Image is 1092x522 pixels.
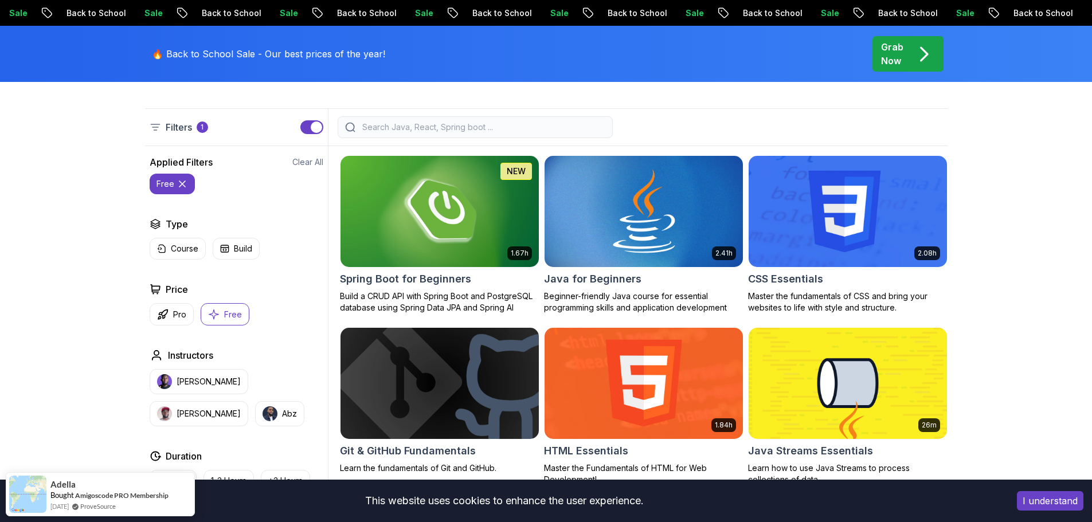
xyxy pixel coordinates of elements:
img: HTML Essentials card [545,328,743,439]
img: Java for Beginners card [539,153,747,269]
p: Sale [1017,7,1054,19]
p: 2.08h [918,249,937,258]
p: NEW [507,166,526,177]
h2: Spring Boot for Beginners [340,271,471,287]
img: provesource social proof notification image [9,476,46,513]
button: 0-1 Hour [150,470,197,492]
p: Back to School [128,7,206,19]
a: Java Streams Essentials card26mJava Streams EssentialsLearn how to use Java Streams to process co... [748,327,948,485]
h2: CSS Essentials [748,271,823,287]
p: 1.67h [511,249,529,258]
img: instructor img [263,406,277,421]
p: Build a CRUD API with Spring Boot and PostgreSQL database using Spring Data JPA and Spring AI [340,291,539,313]
input: Search Java, React, Spring boot ... [360,121,605,133]
p: Master the fundamentals of CSS and bring your websites to life with style and structure. [748,291,948,313]
h2: Git & GitHub Fundamentals [340,443,476,459]
p: Learn the fundamentals of Git and GitHub. [340,462,539,474]
span: [DATE] [50,501,69,511]
h2: Type [166,217,188,231]
button: Course [150,238,206,260]
p: 26m [922,421,937,430]
p: 1 [201,123,203,132]
p: Sale [206,7,242,19]
p: Pro [173,309,186,320]
p: Learn how to use Java Streams to process collections of data. [748,462,948,485]
img: Spring Boot for Beginners card [340,156,539,267]
p: Back to School [804,7,882,19]
p: free [156,178,174,190]
p: Free [224,309,242,320]
button: 1-3 Hours [203,470,254,492]
p: Filters [166,120,192,134]
p: Master the Fundamentals of HTML for Web Development! [544,462,743,485]
button: instructor img[PERSON_NAME] [150,401,248,426]
p: Sale [476,7,513,19]
p: Sale [612,7,648,19]
p: Back to School [669,7,747,19]
button: free [150,174,195,194]
p: Grab Now [881,40,903,68]
p: [PERSON_NAME] [177,408,241,419]
p: Abz [282,408,297,419]
p: Sale [71,7,107,19]
img: Java Streams Essentials card [749,328,947,439]
button: Free [201,303,249,325]
p: Beginner-friendly Java course for essential programming skills and application development [544,291,743,313]
a: CSS Essentials card2.08hCSS EssentialsMaster the fundamentals of CSS and bring your websites to l... [748,155,948,313]
p: 1-3 Hours [211,475,246,486]
a: HTML Essentials card1.84hHTML EssentialsMaster the Fundamentals of HTML for Web Development! [544,327,743,485]
img: Git & GitHub Fundamentals card [340,328,539,439]
h2: Java for Beginners [544,271,641,287]
h2: Applied Filters [150,155,213,169]
h2: Price [166,282,188,296]
p: Sale [747,7,784,19]
button: instructor imgAbz [255,401,304,426]
p: Sale [882,7,919,19]
p: 2.41h [715,249,733,258]
img: instructor img [157,374,172,389]
div: This website uses cookies to enhance the user experience. [9,488,1000,513]
p: 1.84h [715,421,733,430]
a: Spring Boot for Beginners card1.67hNEWSpring Boot for BeginnersBuild a CRUD API with Spring Boot ... [340,155,539,313]
p: Back to School [398,7,476,19]
img: CSS Essentials card [749,156,947,267]
span: Bought [50,490,74,500]
p: Back to School [534,7,612,19]
h2: Duration [166,449,202,463]
h2: HTML Essentials [544,443,628,459]
p: Sale [341,7,378,19]
span: Adella [50,480,76,489]
button: Clear All [292,156,323,168]
button: Pro [150,303,194,325]
h2: Instructors [168,348,213,362]
p: 🔥 Back to School Sale - Our best prices of the year! [152,47,385,61]
button: +3 Hours [261,470,310,492]
a: ProveSource [80,501,116,511]
a: Amigoscode PRO Membership [75,490,169,500]
img: instructor img [157,406,172,421]
p: [PERSON_NAME] [177,376,241,387]
button: Accept cookies [1017,491,1083,511]
p: Course [171,243,198,254]
p: +3 Hours [268,475,303,486]
p: Back to School [263,7,341,19]
p: Back to School [940,7,1017,19]
a: Git & GitHub Fundamentals cardGit & GitHub FundamentalsLearn the fundamentals of Git and GitHub. [340,327,539,474]
p: Build [234,243,252,254]
button: instructor img[PERSON_NAME] [150,369,248,394]
a: Java for Beginners card2.41hJava for BeginnersBeginner-friendly Java course for essential program... [544,155,743,313]
h2: Java Streams Essentials [748,443,873,459]
button: Build [213,238,260,260]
